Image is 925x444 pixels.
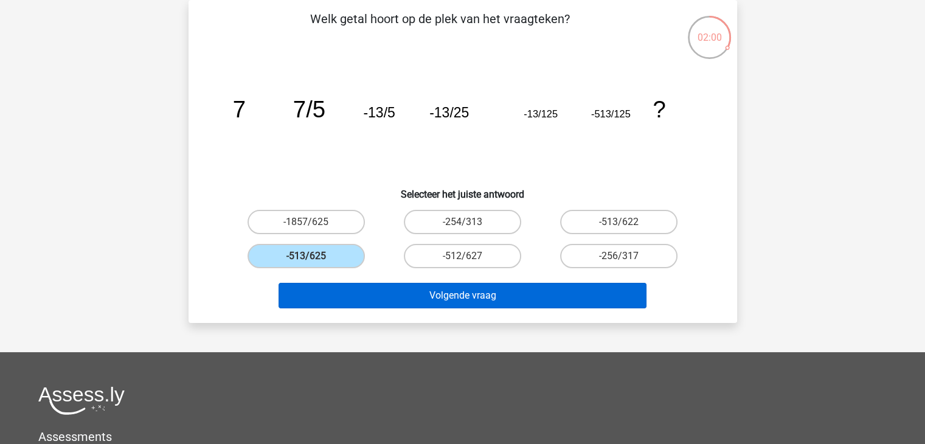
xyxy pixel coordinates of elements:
p: Welk getal hoort op de plek van het vraagteken? [208,10,672,46]
button: Volgende vraag [279,283,646,308]
h5: Assessments [38,429,887,444]
label: -1857/625 [248,210,365,234]
label: -256/317 [560,244,677,268]
label: -512/627 [404,244,521,268]
tspan: -513/125 [591,108,630,119]
tspan: -13/25 [429,105,469,120]
tspan: 7 [232,96,245,122]
img: Assessly logo [38,386,125,415]
tspan: -13/125 [524,108,558,119]
label: -513/622 [560,210,677,234]
tspan: -13/5 [363,105,395,120]
div: 02:00 [687,15,732,45]
tspan: ? [653,96,665,122]
tspan: 7/5 [293,96,325,122]
label: -513/625 [248,244,365,268]
label: -254/313 [404,210,521,234]
h6: Selecteer het juiste antwoord [208,179,718,200]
